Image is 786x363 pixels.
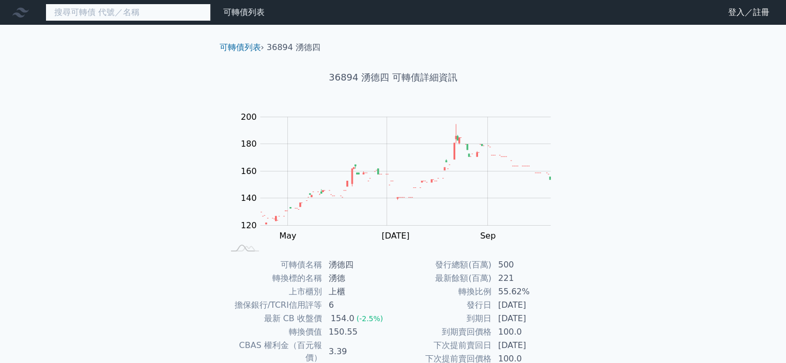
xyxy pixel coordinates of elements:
tspan: 140 [241,193,257,203]
tspan: May [279,231,296,241]
td: 55.62% [492,285,563,298]
a: 可轉債列表 [220,42,261,52]
a: 登入／註冊 [720,4,778,21]
a: 可轉債列表 [223,7,265,17]
tspan: 120 [241,220,257,230]
tspan: 200 [241,112,257,122]
tspan: 160 [241,166,257,176]
input: 搜尋可轉債 代號／名稱 [45,4,211,21]
td: 上市櫃別 [224,285,322,298]
td: [DATE] [492,339,563,352]
div: 154.0 [329,312,357,325]
td: 上櫃 [322,285,393,298]
td: 500 [492,258,563,272]
td: [DATE] [492,298,563,312]
td: 湧德 [322,272,393,285]
td: 下次提前賣回日 [393,339,492,352]
td: 150.55 [322,325,393,339]
td: 發行總額(百萬) [393,258,492,272]
td: 到期日 [393,312,492,325]
td: 轉換價值 [224,325,322,339]
td: 6 [322,298,393,312]
td: 湧德四 [322,258,393,272]
g: Chart [235,112,566,241]
td: 轉換比例 [393,285,492,298]
tspan: [DATE] [381,231,409,241]
td: 發行日 [393,298,492,312]
td: 擔保銀行/TCRI信用評等 [224,298,322,312]
td: 100.0 [492,325,563,339]
tspan: 180 [241,139,257,149]
li: 36894 湧德四 [267,41,320,54]
td: 最新餘額(百萬) [393,272,492,285]
span: (-2.5%) [357,314,383,323]
h1: 36894 湧德四 可轉債詳細資訊 [211,70,575,85]
tspan: Sep [480,231,496,241]
td: 221 [492,272,563,285]
td: 最新 CB 收盤價 [224,312,322,325]
li: › [220,41,264,54]
td: 轉換標的名稱 [224,272,322,285]
td: 到期賣回價格 [393,325,492,339]
td: [DATE] [492,312,563,325]
td: 可轉債名稱 [224,258,322,272]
